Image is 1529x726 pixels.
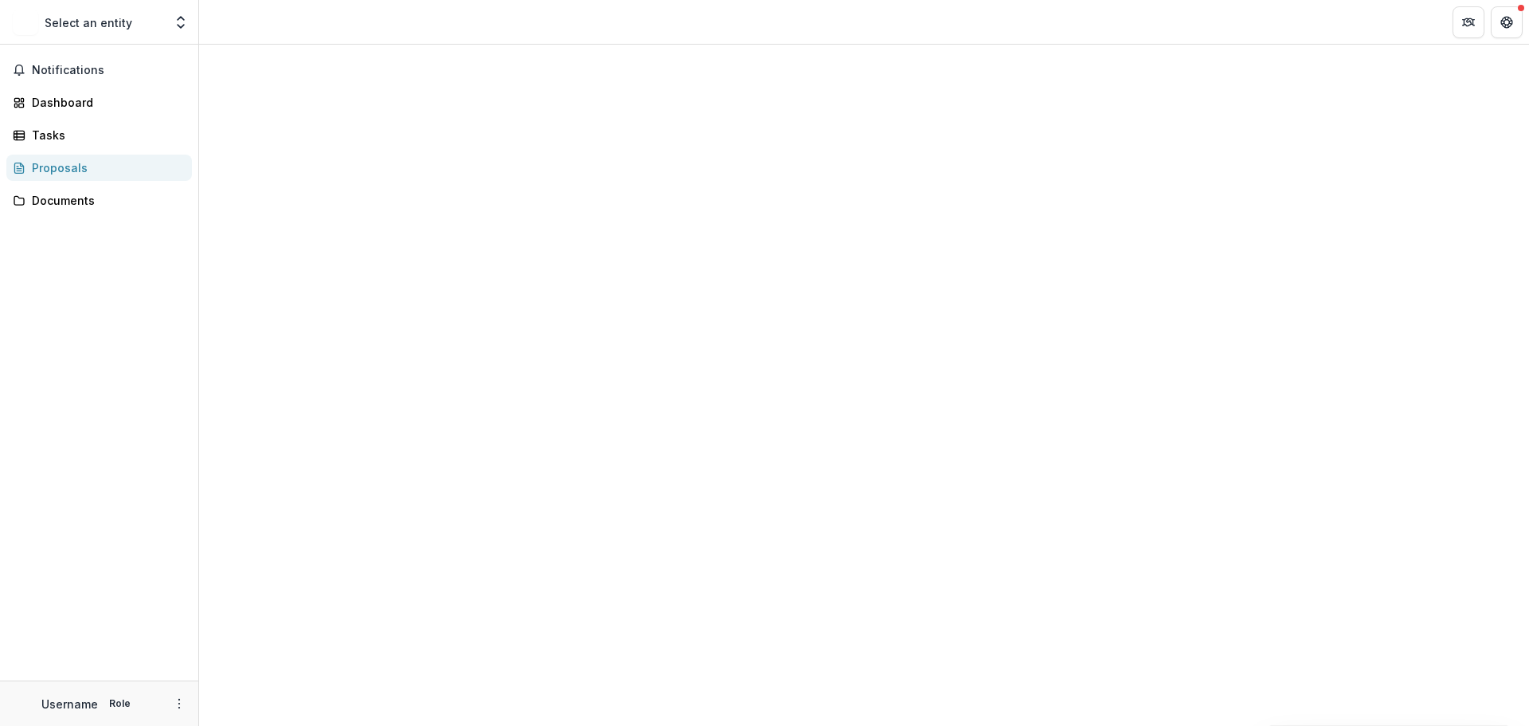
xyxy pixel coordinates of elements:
div: Dashboard [32,94,179,111]
button: Notifications [6,57,192,83]
p: Username [41,696,98,712]
div: Tasks [32,127,179,143]
button: Open entity switcher [170,6,192,38]
p: Role [104,697,135,711]
div: Documents [32,192,179,209]
a: Documents [6,187,192,214]
span: Notifications [32,64,186,77]
p: Select an entity [45,14,132,31]
button: Partners [1453,6,1484,38]
div: Proposals [32,159,179,176]
a: Tasks [6,122,192,148]
button: More [170,694,189,713]
button: Get Help [1491,6,1523,38]
a: Dashboard [6,89,192,116]
a: Proposals [6,155,192,181]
